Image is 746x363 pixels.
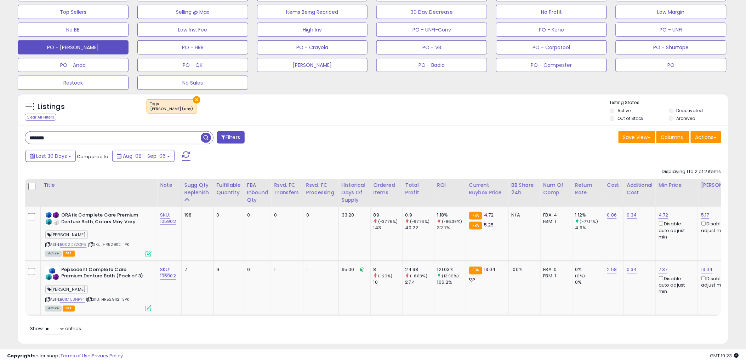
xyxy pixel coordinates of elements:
[25,150,76,162] button: Last 30 Days
[342,181,368,204] div: Historical Days Of Supply
[160,181,178,189] div: Note
[575,181,601,196] div: Return Rate
[437,280,466,286] div: 106.2%
[496,58,607,72] button: PO - Campester
[342,267,365,273] div: 65.00
[469,222,482,230] small: FBA
[160,212,176,225] a: SKU: 105902
[45,267,152,311] div: ASIN:
[691,131,721,143] button: Actions
[710,352,739,359] span: 2025-10-7 19:23 GMT
[376,5,487,19] button: 30 Day Decrease
[496,40,607,54] button: PO - Corpotool
[18,58,129,72] button: PO - Anda
[484,221,494,228] span: 5.25
[701,212,709,219] a: 5.17
[616,23,727,37] button: PO - UNFI
[701,181,743,189] div: [PERSON_NAME]
[610,99,728,106] p: Listing States:
[7,353,123,359] div: seller snap | |
[306,212,333,218] div: 0
[77,153,109,160] span: Compared to:
[442,273,459,279] small: (13.96%)
[45,267,59,281] img: 41quJUnON6L._SL40_.jpg
[376,58,487,72] button: PO - Badia
[607,266,617,273] a: 2.58
[659,181,695,189] div: Min Price
[627,181,653,196] div: Additional Cost
[659,212,668,219] a: 4.72
[484,212,494,218] span: 4.72
[575,225,604,231] div: 4.9%
[61,352,91,359] a: Terms of Use
[306,267,333,273] div: 1
[469,181,506,196] div: Current Buybox Price
[659,266,668,273] a: 7.37
[437,181,463,189] div: ROI
[543,273,567,280] div: FBM: 1
[617,108,631,114] label: Active
[257,40,368,54] button: PO - Crayola
[45,306,62,312] span: All listings currently available for purchase on Amazon
[661,134,683,141] span: Columns
[496,23,607,37] button: PO - Kehe
[543,212,567,218] div: FBA: 4
[137,23,248,37] button: Low Inv. Fee
[410,219,429,224] small: (-97.76%)
[274,267,298,273] div: 1
[575,267,604,273] div: 0%
[217,267,239,273] div: 9
[112,150,175,162] button: Aug-08 - Sep-06
[378,273,393,279] small: (-20%)
[45,231,88,239] span: [PERSON_NAME]
[405,267,434,273] div: 24.98
[512,267,535,273] div: 100%
[543,181,569,196] div: Num of Comp.
[181,179,213,207] th: Please note that this number is a calculation based on your required days of coverage and your ve...
[616,58,727,72] button: PO
[405,212,434,218] div: 0.9
[662,168,721,175] div: Displaying 1 to 2 of 2 items
[376,40,487,54] button: PO - VB
[217,212,239,218] div: 0
[137,58,248,72] button: PO - QK
[469,267,482,275] small: FBA
[61,212,147,227] b: ORAfix Complete Care Premium Denture Bath, Colors May Vary
[160,266,176,280] a: SKU: 105902
[701,266,713,273] a: 13.04
[580,219,598,224] small: (-77.14%)
[137,76,248,90] button: No Sales
[437,267,466,273] div: 121.03%
[184,267,208,273] div: 7
[374,212,402,218] div: 89
[45,251,62,257] span: All listings currently available for purchase on Amazon
[306,181,336,196] div: Rsvd. FC Processing
[659,220,693,240] div: Disable auto adjust min
[627,212,637,219] a: 0.34
[575,273,585,279] small: (0%)
[18,40,129,54] button: PO - [PERSON_NAME]
[217,181,241,196] div: Fulfillable Quantity
[18,5,129,19] button: Top Sellers
[442,219,462,224] small: (-96.39%)
[405,280,434,286] div: 27.4
[376,23,487,37] button: PO - UNFI-Conv
[60,297,85,303] a: B01MU3NPY4
[123,152,166,160] span: Aug-08 - Sep-06
[257,5,368,19] button: Items Being Repriced
[184,212,208,218] div: 198
[575,280,604,286] div: 0%
[184,181,211,196] div: Sugg Qty Replenish
[374,280,402,286] div: 10
[512,212,535,218] div: N/A
[36,152,67,160] span: Last 30 Days
[378,219,398,224] small: (-37.76%)
[193,96,200,104] button: ×
[607,212,617,219] a: 0.86
[45,286,88,294] span: [PERSON_NAME]
[701,220,741,234] div: Disable auto adjust max
[469,212,482,220] small: FBA
[496,5,607,19] button: No Profit
[659,275,693,295] div: Disable auto adjust min
[63,251,75,257] span: FBA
